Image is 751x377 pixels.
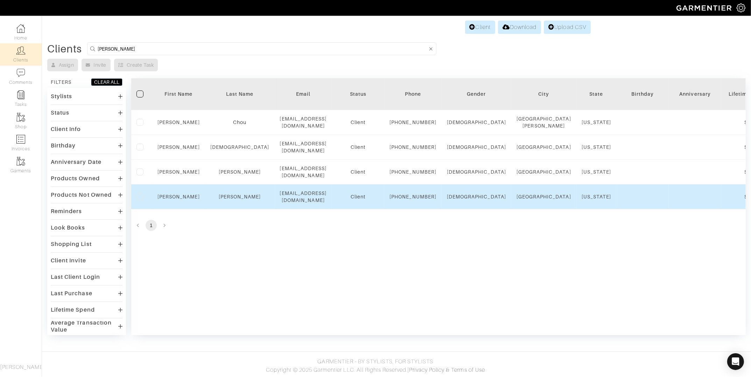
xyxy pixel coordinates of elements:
[157,90,200,97] div: First Name
[465,21,495,34] a: Client
[582,168,611,175] div: [US_STATE]
[280,190,327,204] div: [EMAIL_ADDRESS][DOMAIN_NAME]
[517,90,571,97] div: City
[582,90,611,97] div: State
[337,144,379,151] div: Client
[16,135,25,144] img: orders-icon-0abe47150d42831381b5fb84f609e132dff9fe21cb692f30cb5eec754e2cba89.png
[51,306,95,313] div: Lifetime Spend
[447,144,506,151] div: [DEMOGRAPHIC_DATA]
[51,274,100,281] div: Last Client Login
[157,194,200,200] a: [PERSON_NAME]
[146,220,157,231] button: page 1
[517,193,571,200] div: [GEOGRAPHIC_DATA]
[517,115,571,129] div: [GEOGRAPHIC_DATA][PERSON_NAME]
[16,113,25,122] img: garments-icon-b7da505a4dc4fd61783c78ac3ca0ef83fa9d6f193b1c9dc38574b1d14d53ca28.png
[152,78,205,110] th: Toggle SortBy
[51,208,82,215] div: Reminders
[51,191,112,198] div: Products Not Owned
[616,78,669,110] th: Toggle SortBy
[47,45,82,52] div: Clients
[622,90,664,97] div: Birthday
[51,241,92,248] div: Shopping List
[389,144,436,151] div: [PHONE_NUMBER]
[210,90,269,97] div: Last Name
[16,46,25,55] img: clients-icon-6bae9207a08558b7cb47a8932f037763ab4055f8c8b6bfacd5dc20c3e0201464.png
[544,21,591,34] a: Upload CSV
[389,168,436,175] div: [PHONE_NUMBER]
[157,119,200,125] a: [PERSON_NAME]
[447,119,506,126] div: [DEMOGRAPHIC_DATA]
[280,140,327,154] div: [EMAIL_ADDRESS][DOMAIN_NAME]
[337,193,379,200] div: Client
[389,193,436,200] div: [PHONE_NUMBER]
[157,144,200,150] a: [PERSON_NAME]
[280,165,327,179] div: [EMAIL_ADDRESS][DOMAIN_NAME]
[219,194,261,200] a: [PERSON_NAME]
[332,78,384,110] th: Toggle SortBy
[337,168,379,175] div: Client
[337,119,379,126] div: Client
[409,367,485,373] a: Privacy Policy & Terms of Use
[16,68,25,77] img: comment-icon-a0a6a9ef722e966f86d9cbdc48e553b5cf19dbc54f86b18d962a5391bc8f6eb6.png
[16,90,25,99] img: reminder-icon-8004d30b9f0a5d33ae49ab947aed9ed385cf756f9e5892f1edd6e32f2345188e.png
[498,21,541,34] a: Download
[233,119,246,125] a: Chou
[582,119,611,126] div: [US_STATE]
[51,224,85,231] div: Look Books
[51,290,92,297] div: Last Purchase
[94,79,119,86] div: CLEAR ALL
[51,109,69,116] div: Status
[51,126,81,133] div: Client Info
[673,2,737,14] img: garmentier-logo-header-white-b43fb05a5012e4ada735d5af1a66efaba907eab6374d6393d1fbf88cb4ef424d.png
[16,157,25,166] img: garments-icon-b7da505a4dc4fd61783c78ac3ca0ef83fa9d6f193b1c9dc38574b1d14d53ca28.png
[582,144,611,151] div: [US_STATE]
[16,24,25,33] img: dashboard-icon-dbcd8f5a0b271acd01030246c82b418ddd0df26cd7fceb0bd07c9910d44c42f6.png
[131,220,746,231] nav: pagination navigation
[157,169,200,175] a: [PERSON_NAME]
[674,90,716,97] div: Anniversary
[51,79,71,86] div: FILTERS
[737,3,745,12] img: gear-icon-white-bd11855cb880d31180b6d7d6211b90ccbf57a29d726f0c71d8c61bd08dd39cc2.png
[51,319,118,333] div: Average Transaction Value
[447,90,506,97] div: Gender
[280,90,327,97] div: Email
[447,193,506,200] div: [DEMOGRAPHIC_DATA]
[51,93,72,100] div: Stylists
[219,169,261,175] a: [PERSON_NAME]
[210,144,269,150] a: [DEMOGRAPHIC_DATA]
[517,168,571,175] div: [GEOGRAPHIC_DATA]
[582,193,611,200] div: [US_STATE]
[98,44,428,53] input: Search by name, email, phone, city, or state
[205,78,275,110] th: Toggle SortBy
[447,168,506,175] div: [DEMOGRAPHIC_DATA]
[266,367,408,373] span: Copyright © 2025 Garmentier LLC. All Rights Reserved.
[51,159,101,166] div: Anniversary Date
[337,90,379,97] div: Status
[389,90,436,97] div: Phone
[517,144,571,151] div: [GEOGRAPHIC_DATA]
[91,78,122,86] button: CLEAR ALL
[51,142,76,149] div: Birthday
[727,353,744,370] div: Open Intercom Messenger
[442,78,511,110] th: Toggle SortBy
[51,175,100,182] div: Products Owned
[280,115,327,129] div: [EMAIL_ADDRESS][DOMAIN_NAME]
[51,257,86,264] div: Client Invite
[389,119,436,126] div: [PHONE_NUMBER]
[669,78,721,110] th: Toggle SortBy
